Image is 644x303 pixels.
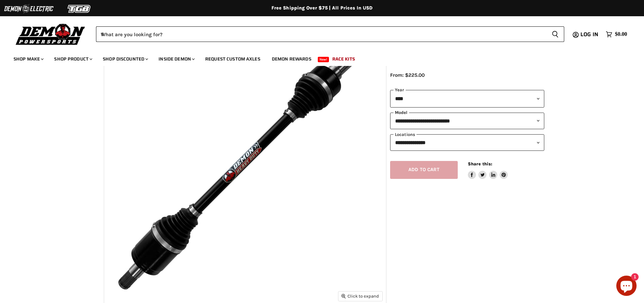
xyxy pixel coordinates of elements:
span: Log in [580,30,598,39]
aside: Share this: [468,161,508,179]
a: Shop Make [8,52,48,66]
button: Click to expand [338,292,382,301]
a: Race Kits [327,52,360,66]
span: Share this: [468,161,492,166]
div: Free Shipping Over $75 | All Prices In USD [52,5,593,11]
select: keys [390,134,544,151]
a: Request Custom Axles [200,52,265,66]
img: Demon Powersports [14,22,88,46]
a: Demon Rewards [267,52,316,66]
span: New! [318,57,329,62]
span: Click to expand [341,294,379,299]
img: TGB Logo 2 [54,2,105,15]
span: From: $225.00 [390,72,425,78]
a: Shop Discounted [98,52,152,66]
button: Search [546,26,564,42]
span: $0.00 [615,31,627,38]
ul: Main menu [8,49,625,66]
a: Shop Product [49,52,96,66]
inbox-online-store-chat: Shopify online store chat [614,276,639,298]
a: Inside Demon [153,52,199,66]
img: Demon Electric Logo 2 [3,2,54,15]
a: Log in [577,31,602,38]
form: Product [96,26,564,42]
select: modal-name [390,113,544,129]
select: year [390,90,544,108]
a: $0.00 [602,29,630,39]
input: When autocomplete results are available use up and down arrows to review and enter to select [96,26,546,42]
